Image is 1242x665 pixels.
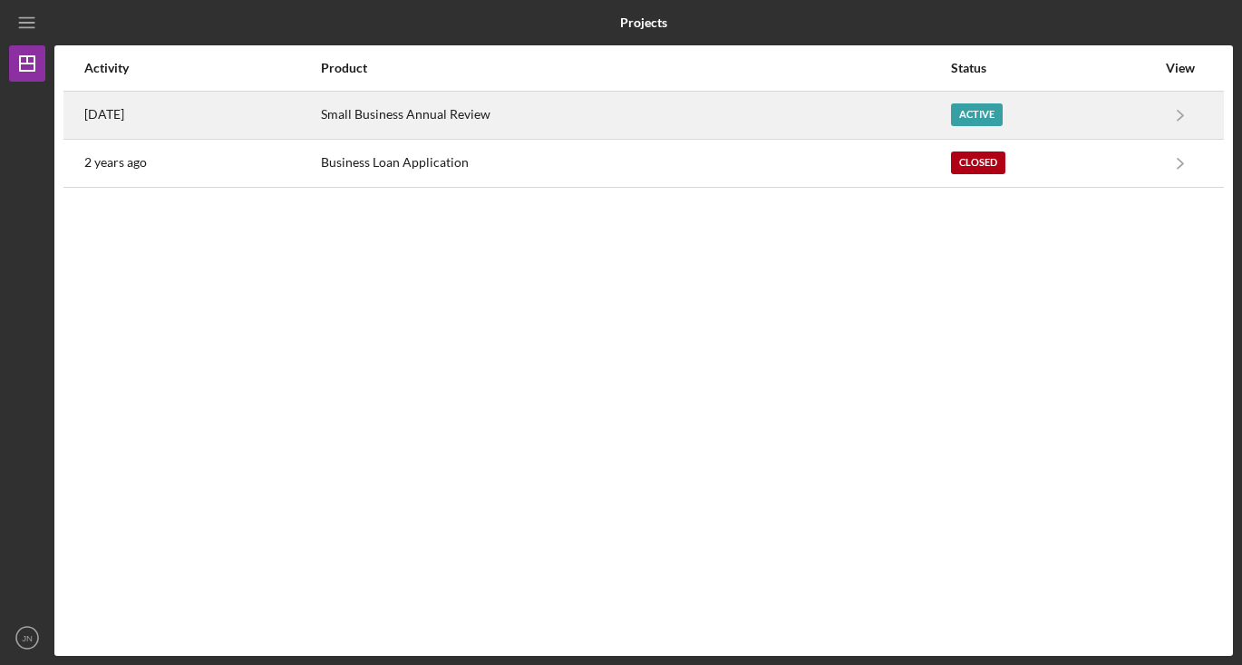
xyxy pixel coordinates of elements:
[321,141,949,186] div: Business Loan Application
[84,61,319,75] div: Activity
[1158,61,1203,75] div: View
[951,103,1003,126] div: Active
[951,61,1156,75] div: Status
[321,93,949,138] div: Small Business Annual Review
[951,152,1005,174] div: Closed
[84,107,124,122] time: 2025-09-05 22:26
[9,620,45,656] button: JN
[620,15,667,30] b: Projects
[84,155,147,170] time: 2023-04-10 18:28
[321,61,949,75] div: Product
[22,633,33,643] text: JN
